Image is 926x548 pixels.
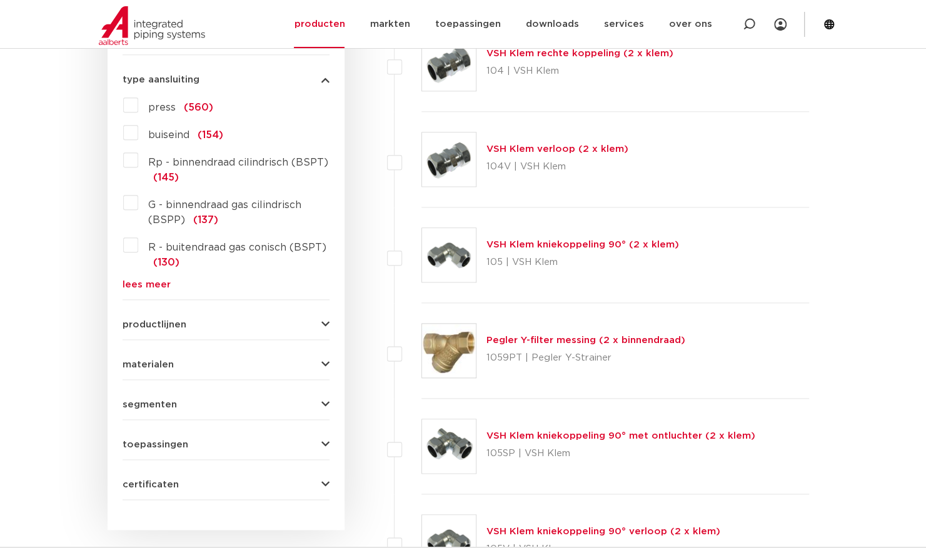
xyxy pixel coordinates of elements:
[148,242,326,252] span: R - buitendraad gas conisch (BSPT)
[123,320,330,329] button: productlijnen
[123,480,179,489] span: certificaten
[486,336,685,345] a: Pegler Y-filter messing (2 x binnendraad)
[123,320,186,329] span: productlijnen
[148,157,328,167] span: Rp - binnendraad cilindrisch (BSPT)
[123,280,330,289] a: lees meer
[123,75,330,84] button: type aansluiting
[486,144,628,154] a: VSH Klem verloop (2 x klem)
[123,440,330,449] button: toepassingen
[198,130,223,140] span: (154)
[193,215,218,225] span: (137)
[153,172,179,182] span: (145)
[148,130,189,140] span: buiseind
[422,324,476,377] img: Thumbnail for Pegler Y-filter messing (2 x binnendraad)
[486,61,673,81] p: 104 | VSH Klem
[123,480,330,489] button: certificaten
[422,37,476,91] img: Thumbnail for VSH Klem rechte koppeling (2 x klem)
[422,132,476,186] img: Thumbnail for VSH Klem verloop (2 x klem)
[486,157,628,177] p: 104V | VSH Klem
[148,102,176,112] span: press
[184,102,213,112] span: (560)
[486,431,755,441] a: VSH Klem kniekoppeling 90° met ontluchter (2 x klem)
[123,360,174,369] span: materialen
[486,348,685,368] p: 1059PT | Pegler Y-Strainer
[486,444,755,464] p: 105SP | VSH Klem
[123,440,188,449] span: toepassingen
[486,527,720,536] a: VSH Klem kniekoppeling 90° verloop (2 x klem)
[422,228,476,282] img: Thumbnail for VSH Klem kniekoppeling 90° (2 x klem)
[422,419,476,473] img: Thumbnail for VSH Klem kniekoppeling 90° met ontluchter (2 x klem)
[123,400,330,409] button: segmenten
[123,400,177,409] span: segmenten
[486,252,679,272] p: 105 | VSH Klem
[486,49,673,58] a: VSH Klem rechte koppeling (2 x klem)
[153,257,179,267] span: (130)
[486,240,679,249] a: VSH Klem kniekoppeling 90° (2 x klem)
[148,200,301,225] span: G - binnendraad gas cilindrisch (BSPP)
[123,360,330,369] button: materialen
[123,75,199,84] span: type aansluiting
